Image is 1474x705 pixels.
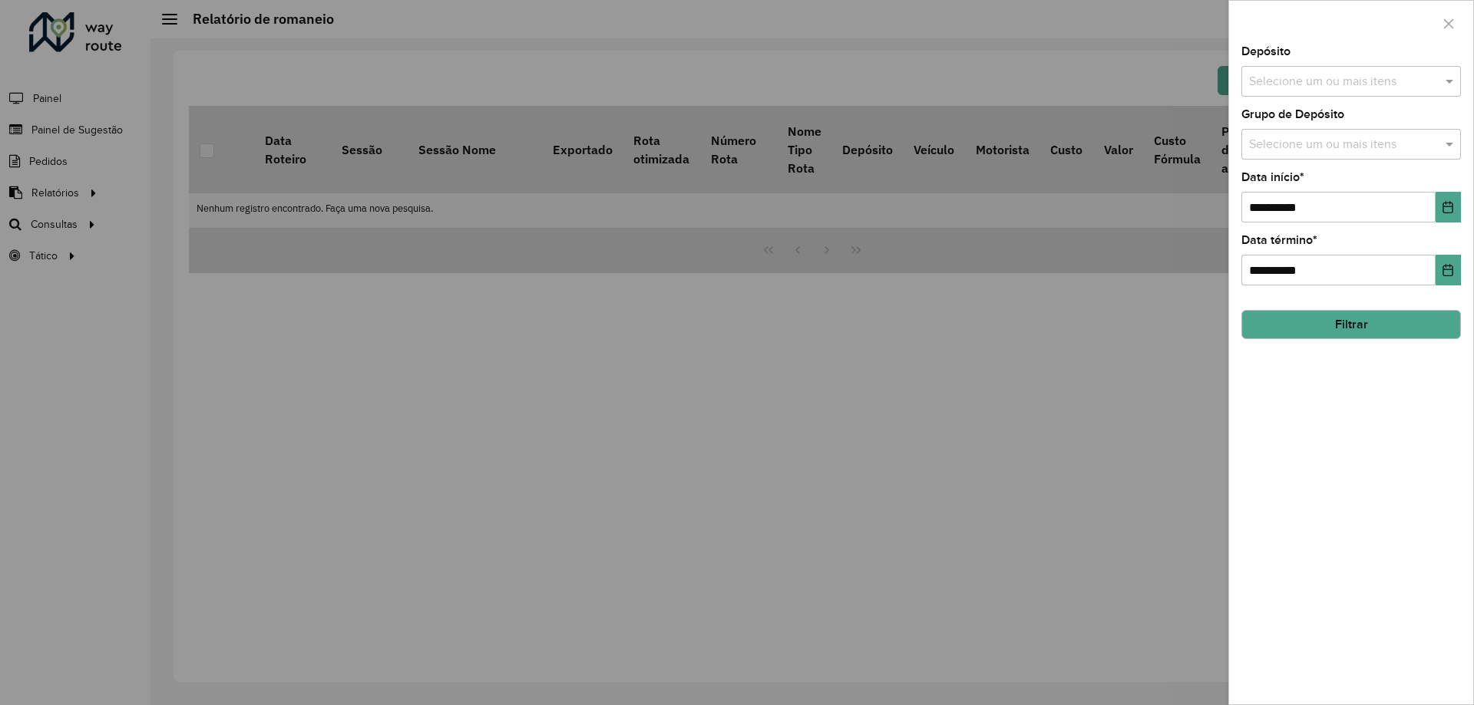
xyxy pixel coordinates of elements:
label: Depósito [1241,42,1291,61]
label: Data início [1241,168,1304,186]
button: Filtrar [1241,310,1461,339]
button: Choose Date [1436,255,1461,285]
button: Choose Date [1436,192,1461,222]
label: Data término [1241,231,1317,249]
label: Grupo de Depósito [1241,105,1344,124]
